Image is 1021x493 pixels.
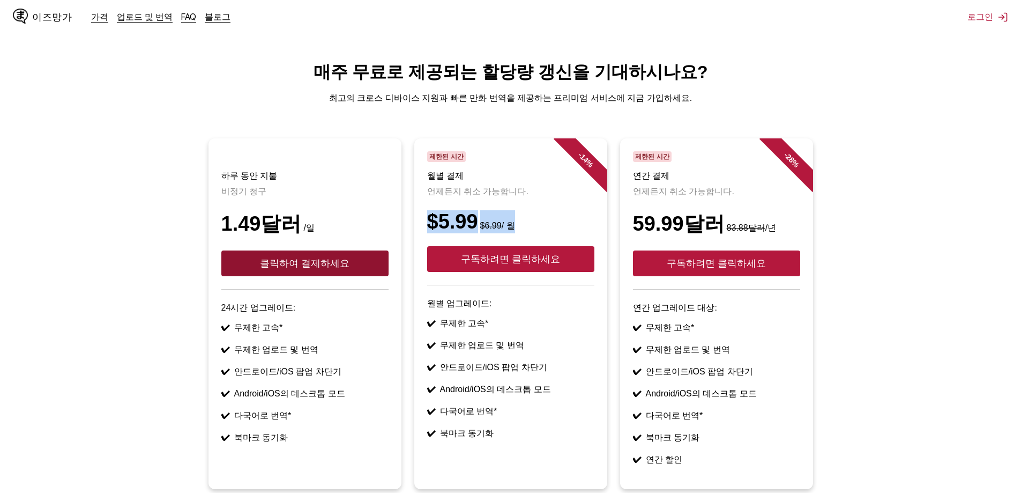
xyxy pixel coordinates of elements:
[221,411,230,420] font: ✔
[440,363,547,372] font: 안드로이드/iOS 팝업 차단기
[480,221,502,230] font: $6.99
[329,93,692,102] font: 최고의 크로스 디바이스 지원과 빠른 만화 번역을 제공하는 프리미엄 서비스에 지금 가입하세요.
[633,345,642,354] font: ✔
[440,341,524,350] font: 무제한 업로드 및 번역
[427,341,436,350] font: ✔
[646,433,699,442] font: 북마크 동기화
[782,151,790,159] font: -
[633,411,642,420] font: ✔
[32,12,72,22] font: 이즈망가
[427,385,436,394] font: ✔
[427,319,436,328] font: ✔
[646,389,757,398] font: Android/iOS의 데스크톱 모드
[221,212,302,235] font: 1.49달러
[221,187,266,196] font: 비정기 청구
[967,11,1008,23] button: 로그인
[633,171,669,180] font: 연간 결제
[234,345,318,354] font: 무제한 업로드 및 번역
[221,251,389,276] button: 클릭하여 결제하세요
[427,407,436,416] font: ✔
[646,345,730,354] font: 무제한 업로드 및 번역
[260,258,349,269] font: 클릭하여 결제하세요
[997,12,1008,23] img: 로그아웃
[234,433,288,442] font: 북마크 동기화
[502,221,515,230] font: / 월
[427,299,492,308] font: 월별 업그레이드:
[234,389,345,398] font: Android/iOS의 데스크톱 모드
[727,223,765,232] font: 83.88달러
[646,411,703,420] font: 다국어로 번역*
[633,433,642,442] font: ✔
[633,251,800,276] button: 구독하려면 클릭하세요
[790,158,801,169] font: %
[440,407,497,416] font: 다국어로 번역*
[576,151,584,159] font: -
[427,171,464,180] font: 월별 결제
[221,345,230,354] font: ✔
[584,158,595,169] font: %
[13,9,28,24] img: IsManga 로고
[181,11,196,22] a: FAQ
[221,389,230,398] font: ✔
[221,367,230,376] font: ✔
[234,323,283,332] font: 무제한 고속*
[440,385,551,394] font: Android/iOS의 데스크톱 모드
[427,187,528,196] font: 언제든지 취소 가능합니다.
[427,429,436,438] font: ✔
[427,363,436,372] font: ✔
[91,11,108,22] a: 가격
[13,9,91,26] a: IsManga 로고이즈망가
[646,367,753,376] font: 안드로이드/iOS 팝업 차단기
[221,171,278,180] font: 하루 동안 지불
[646,323,695,332] font: 무제한 고속*
[427,246,594,272] button: 구독하려면 클릭하세요
[633,367,642,376] font: ✔
[234,411,292,420] font: 다국어로 번역*
[117,11,173,22] a: 업로드 및 번역
[303,223,314,232] font: /일
[578,152,590,164] font: 14
[667,258,766,269] font: 구독하려면 클릭하세요
[967,11,993,22] font: 로그인
[784,152,796,164] font: 28
[205,11,230,22] a: 블로그
[221,303,296,312] font: 24시간 업그레이드:
[427,210,478,233] font: $5.99
[646,455,682,464] font: 연간 할인
[440,429,494,438] font: 북마크 동기화
[633,389,642,398] font: ✔
[633,455,642,464] font: ✔
[633,303,717,312] font: 연간 업그레이드 대상:
[633,187,734,196] font: 언제든지 취소 가능합니다.
[221,323,230,332] font: ✔
[440,319,489,328] font: 무제한 고속*
[765,223,776,232] font: /년
[429,153,463,160] font: 제한된 시간
[221,433,230,442] font: ✔
[635,153,669,160] font: 제한된 시간
[633,323,642,332] font: ✔
[633,212,725,235] font: 59.99달러
[314,62,708,82] font: 매주 무료로 제공되는 할당량 갱신을 기대하시나요?
[461,254,560,264] font: 구독하려면 클릭하세요
[234,367,341,376] font: 안드로이드/iOS 팝업 차단기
